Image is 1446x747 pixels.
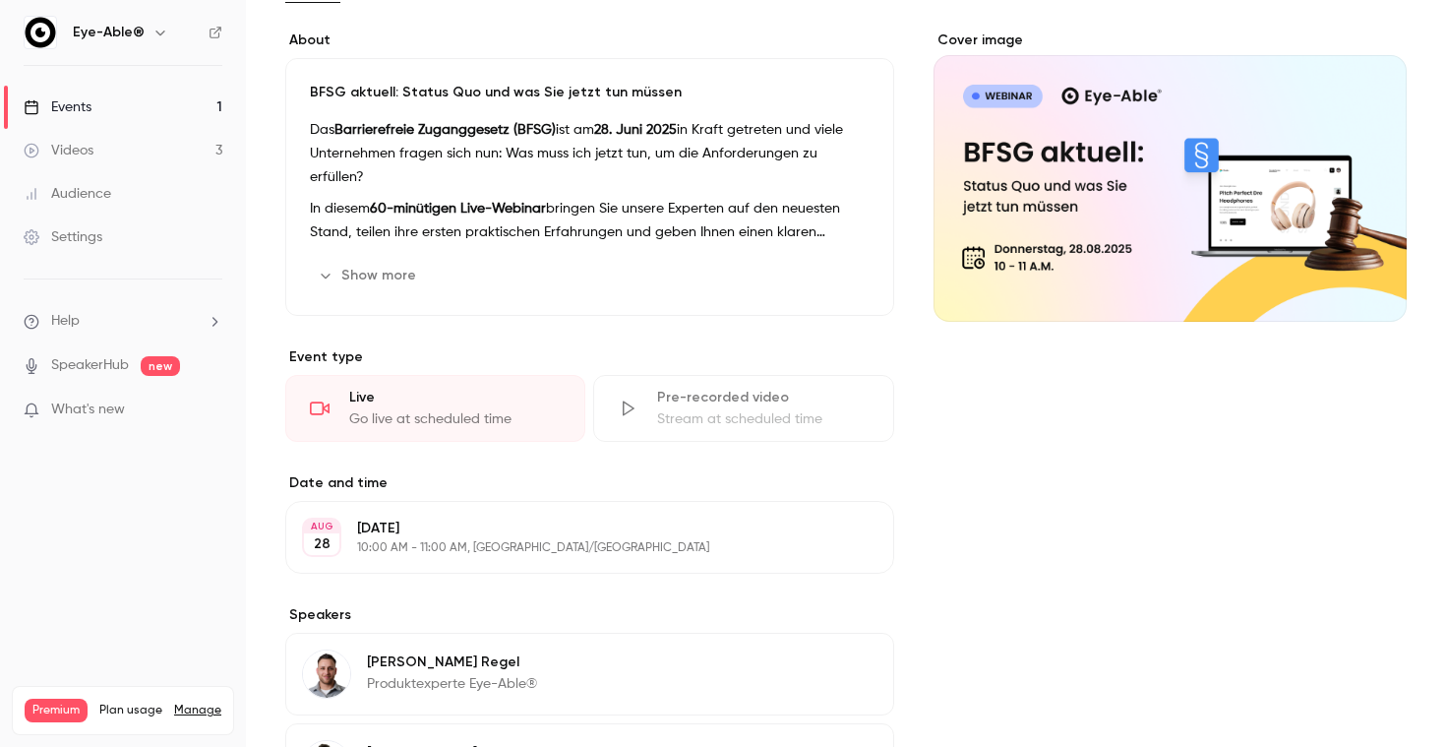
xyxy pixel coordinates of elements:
div: Settings [24,227,102,247]
p: In diesem bringen Sie unsere Experten auf den neuesten Stand, teilen ihre ersten praktischen Erfa... [310,197,870,244]
button: Show more [310,260,428,291]
div: AUG [304,520,339,533]
div: LiveGo live at scheduled time [285,375,585,442]
div: Audience [24,184,111,204]
section: Cover image [934,31,1407,322]
div: Videos [24,141,93,160]
a: Manage [174,703,221,718]
label: Cover image [934,31,1407,50]
p: [DATE] [357,519,790,538]
div: Live [349,388,561,407]
div: Events [24,97,91,117]
a: SpeakerHub [51,355,129,376]
p: Produktexperte Eye-Able® [367,674,537,694]
li: help-dropdown-opener [24,311,222,332]
p: 28 [314,534,331,554]
p: Das ist am in Kraft getreten und viele Unternehmen fragen sich nun: Was muss ich jetzt tun, um di... [310,118,870,189]
p: BFSG aktuell: Status Quo und was Sie jetzt tun müssen [310,83,870,102]
span: Premium [25,699,88,722]
label: About [285,31,894,50]
span: Help [51,311,80,332]
strong: 60-minütigen Live-Webinar [370,202,546,216]
img: Eye-Able® [25,17,56,48]
div: Tom Regel[PERSON_NAME] RegelProduktexperte Eye-Able® [285,633,894,716]
p: [PERSON_NAME] Regel [367,653,537,672]
span: What's new [51,400,125,420]
p: 10:00 AM - 11:00 AM, [GEOGRAPHIC_DATA]/[GEOGRAPHIC_DATA] [357,540,790,556]
div: Pre-recorded videoStream at scheduled time [593,375,893,442]
div: Stream at scheduled time [657,409,869,429]
iframe: Noticeable Trigger [199,402,222,419]
h6: Eye-Able® [73,23,145,42]
label: Speakers [285,605,894,625]
p: Event type [285,347,894,367]
strong: 28. Juni 2025 [594,123,677,137]
div: Pre-recorded video [657,388,869,407]
img: Tom Regel [303,651,350,698]
span: Plan usage [99,703,162,718]
span: new [141,356,180,376]
strong: Barrierefreie Zuganggesetz (BFSG) [334,123,556,137]
label: Date and time [285,473,894,493]
div: Go live at scheduled time [349,409,561,429]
